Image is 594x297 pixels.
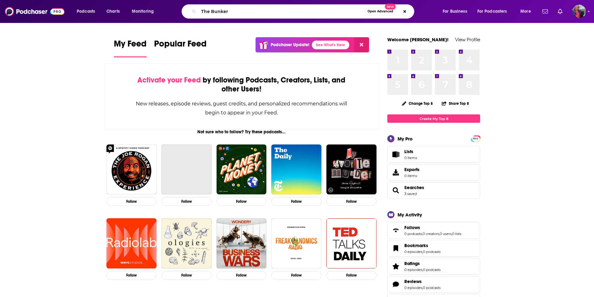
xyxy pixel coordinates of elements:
[271,144,321,195] img: The Daily
[422,232,423,236] span: ,
[104,129,379,135] div: Not sure who to follow? Try these podcasts...
[404,225,461,230] a: Follows
[404,149,413,154] span: Lists
[385,4,396,10] span: New
[404,174,420,178] span: 0 items
[452,232,461,236] a: 0 lists
[217,144,267,195] img: Planet Money
[135,99,348,117] div: New releases, episode reviews, guest credits, and personalized recommendations will begin to appe...
[404,250,422,254] a: 0 episodes
[439,232,440,236] span: ,
[404,243,428,248] span: Bookmarks
[423,286,441,290] a: 0 podcasts
[404,167,420,172] span: Exports
[404,261,441,266] a: Ratings
[404,279,441,284] a: Reviews
[423,232,439,236] a: 0 creators
[271,271,321,280] button: Follow
[438,7,475,16] button: open menu
[441,97,469,109] button: Share Top 8
[326,144,377,195] img: My Favorite Murder with Karen Kilgariff and Georgia Hardstark
[127,7,162,16] button: open menu
[106,7,120,16] span: Charts
[423,250,441,254] a: 0 podcasts
[404,156,417,160] span: 0 items
[390,150,402,159] span: Lists
[387,276,480,293] span: Reviews
[472,136,479,141] a: PRO
[520,7,531,16] span: More
[217,218,267,268] a: Business Wars
[312,41,349,49] a: See What's New
[404,232,422,236] a: 0 podcasts
[187,4,420,19] div: Search podcasts, credits, & more...
[404,185,424,190] a: Searches
[398,212,422,218] div: My Activity
[387,114,480,123] a: Create My Top 8
[326,218,377,268] img: TED Talks Daily
[271,197,321,206] button: Follow
[404,243,441,248] a: Bookmarks
[516,7,539,16] button: open menu
[5,6,64,17] img: Podchaser - Follow, Share and Rate Podcasts
[102,7,123,16] a: Charts
[271,218,321,268] img: Freakonomics Radio
[387,258,480,275] span: Ratings
[572,5,586,18] span: Logged in as KateFT
[137,75,201,85] span: Activate your Feed
[390,226,402,235] a: Follows
[135,76,348,94] div: by following Podcasts, Creators, Lists, and other Users!
[161,218,212,268] img: Ologies with Alie Ward
[572,5,586,18] img: User Profile
[199,7,365,16] input: Search podcasts, credits, & more...
[477,7,507,16] span: For Podcasters
[161,271,212,280] button: Follow
[387,222,480,239] span: Follows
[106,271,157,280] button: Follow
[106,197,157,206] button: Follow
[404,149,417,154] span: Lists
[404,286,422,290] a: 0 episodes
[398,100,437,107] button: Change Top 8
[271,42,309,47] p: Podchaser Update!
[326,197,377,206] button: Follow
[72,7,103,16] button: open menu
[387,146,480,163] a: Lists
[387,37,449,42] a: Welcome [PERSON_NAME]!
[114,38,147,53] span: My Feed
[154,38,207,57] a: Popular Feed
[404,225,420,230] span: Follows
[154,38,207,53] span: Popular Feed
[326,271,377,280] button: Follow
[217,271,267,280] button: Follow
[106,218,157,268] img: Radiolab
[114,38,147,57] a: My Feed
[473,7,516,16] button: open menu
[404,279,422,284] span: Reviews
[161,144,212,195] a: This American Life
[365,8,396,15] button: Open AdvancedNew
[368,10,393,13] span: Open Advanced
[440,232,451,236] a: 0 users
[387,182,480,199] span: Searches
[572,5,586,18] button: Show profile menu
[455,37,480,42] a: View Profile
[106,144,157,195] img: The Joe Rogan Experience
[390,186,402,195] a: Searches
[387,164,480,181] a: Exports
[390,168,402,177] span: Exports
